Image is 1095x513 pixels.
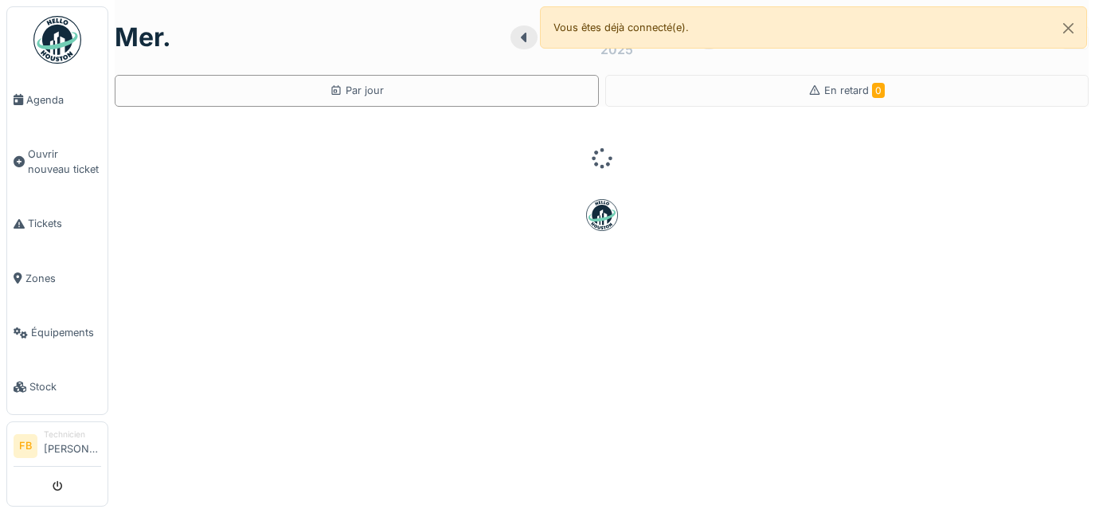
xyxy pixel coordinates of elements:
img: badge-BVDL4wpA.svg [586,199,618,231]
img: Badge_color-CXgf-gQk.svg [33,16,81,64]
a: Tickets [7,197,108,251]
span: Équipements [31,325,101,340]
li: FB [14,434,37,458]
a: Ouvrir nouveau ticket [7,127,108,197]
a: Zones [7,251,108,305]
div: Technicien [44,429,101,441]
button: Close [1050,7,1086,49]
a: Stock [7,360,108,414]
span: Zones [25,271,101,286]
div: Vous êtes déjà connecté(e). [540,6,1088,49]
a: Agenda [7,72,108,127]
span: En retard [824,84,885,96]
h1: mer. [115,22,171,53]
span: Ouvrir nouveau ticket [28,147,101,177]
a: FB Technicien[PERSON_NAME] [14,429,101,467]
span: Agenda [26,92,101,108]
span: 0 [872,83,885,98]
div: Par jour [330,83,384,98]
span: Tickets [28,216,101,231]
a: Équipements [7,306,108,360]
li: [PERSON_NAME] [44,429,101,463]
span: Stock [29,379,101,394]
div: 2025 [600,40,633,59]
